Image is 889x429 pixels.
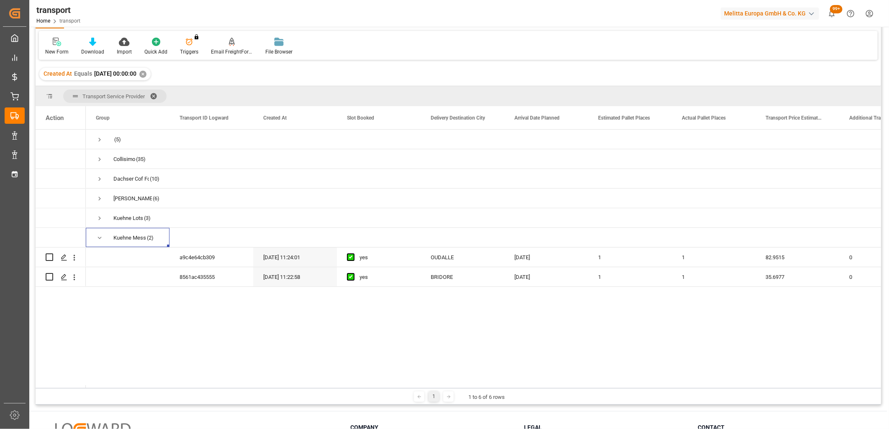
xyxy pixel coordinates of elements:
div: 35.6977 [755,267,839,286]
div: 1 [672,248,755,267]
div: a9c4e64cb309 [170,248,253,267]
div: Press SPACE to select this row. [36,149,86,169]
div: Press SPACE to select this row. [36,267,86,287]
div: transport [36,4,80,16]
div: 1 [588,267,672,286]
div: Press SPACE to select this row. [36,248,86,267]
span: Transport Price Estimated [766,115,822,121]
span: (5) [114,130,121,149]
span: Equals [74,70,92,77]
span: (35) [136,150,146,169]
div: Kuehne Lots [113,209,143,228]
div: Quick Add [144,48,167,56]
div: Dachser Cof Foodservice [113,169,149,189]
span: (10) [150,169,159,189]
div: Import [117,48,132,56]
div: Melitta Europa GmbH & Co. KG [721,8,819,20]
span: Estimated Pallet Places [598,115,650,121]
div: Press SPACE to select this row. [36,169,86,189]
button: Melitta Europa GmbH & Co. KG [721,5,822,21]
div: [DATE] 11:22:58 [253,267,337,286]
div: yes [360,248,411,267]
div: 8561ac435555 [170,267,253,286]
span: Created At [44,70,72,77]
span: Created At [263,115,287,121]
div: BRIDORE [421,267,504,286]
div: Download [81,48,104,56]
span: 99+ [830,5,843,13]
span: Arrival Date Planned [514,115,560,121]
div: 1 [588,248,672,267]
span: (2) [147,228,154,248]
span: (6) [153,189,159,208]
div: Action [46,114,64,122]
div: Press SPACE to select this row. [36,208,86,228]
div: 1 to 6 of 6 rows [468,393,505,401]
div: 82.9515 [755,248,839,267]
span: (3) [144,209,151,228]
div: ✕ [139,71,146,78]
div: [DATE] [504,267,588,286]
span: Transport Service Provider [82,93,145,100]
div: [PERSON_NAME] [113,189,152,208]
a: Home [36,18,50,24]
div: 1 [429,391,439,402]
span: [DATE] 00:00:00 [94,70,136,77]
div: Collisimo [113,150,135,169]
div: File Browser [265,48,293,56]
div: Kuehne Mess [113,228,146,248]
span: Actual Pallet Places [682,115,726,121]
span: Slot Booked [347,115,374,121]
div: Press SPACE to select this row. [36,130,86,149]
div: 1 [672,267,755,286]
button: Help Center [841,4,860,23]
div: New Form [45,48,69,56]
button: show 100 new notifications [822,4,841,23]
div: Press SPACE to select this row. [36,189,86,208]
div: [DATE] 11:24:01 [253,248,337,267]
div: OUDALLE [421,248,504,267]
div: [DATE] [504,248,588,267]
div: Press SPACE to select this row. [36,228,86,248]
span: Transport ID Logward [180,115,229,121]
span: Delivery Destination City [431,115,485,121]
span: Group [96,115,110,121]
div: Email FreightForwarders [211,48,253,56]
div: yes [360,268,411,287]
